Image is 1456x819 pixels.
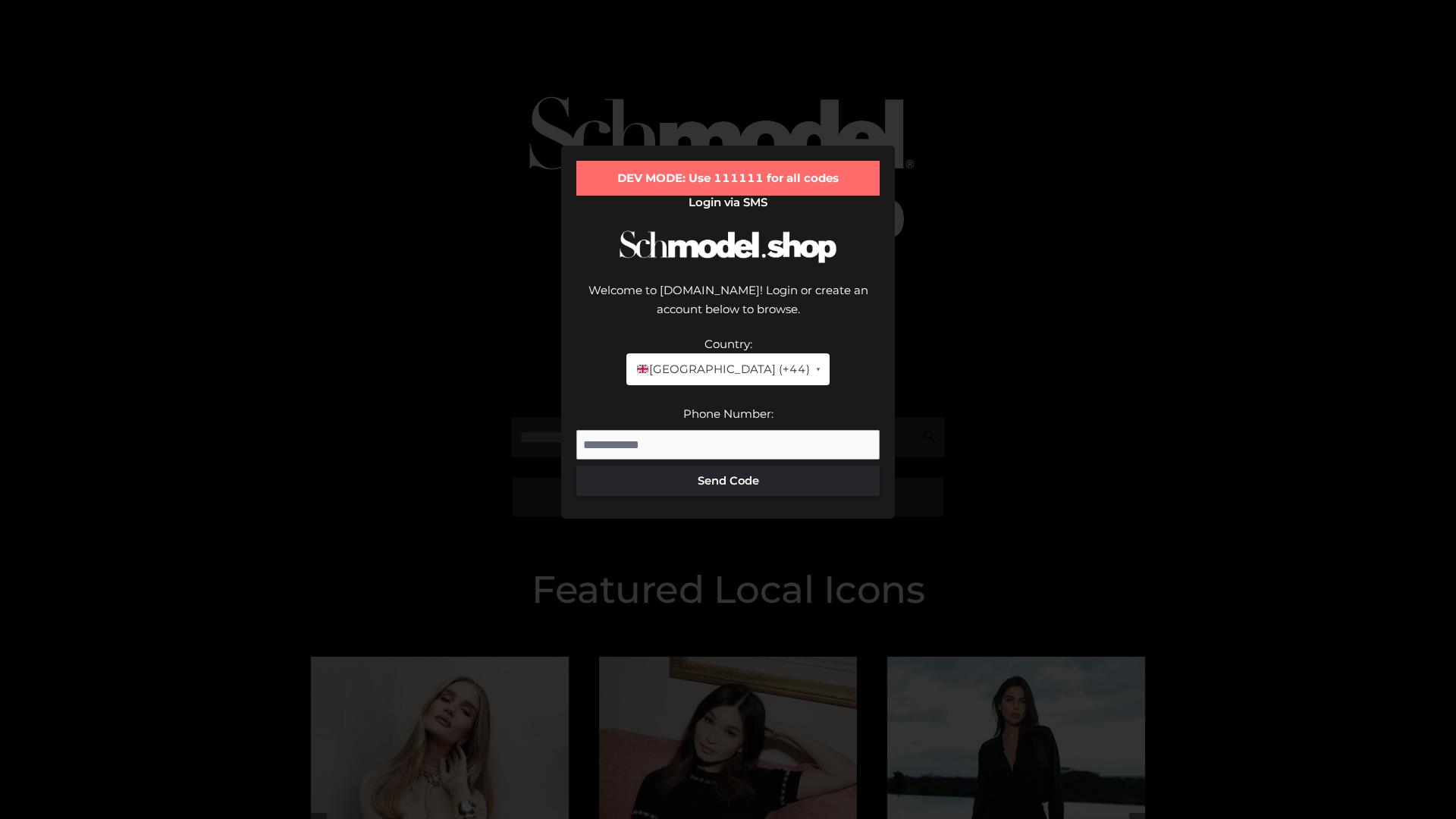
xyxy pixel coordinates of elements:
label: Phone Number: [683,406,773,421]
img: Schmodel Logo [614,217,842,277]
button: Send Code [576,466,880,496]
h2: Login via SMS [576,196,880,209]
div: DEV MODE: Use 111111 for all codes [576,161,880,196]
img: 🇬🇧 [637,363,648,375]
div: Welcome to [DOMAIN_NAME]! Login or create an account below to browse. [576,281,880,334]
label: Country: [704,337,752,351]
span: [GEOGRAPHIC_DATA] (+44) [635,359,809,379]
